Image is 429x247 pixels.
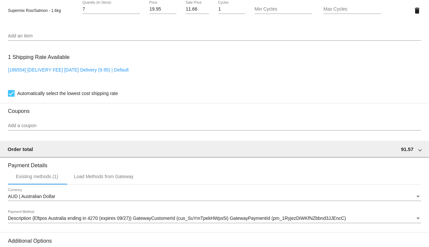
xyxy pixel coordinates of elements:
h3: Payment Details [8,157,421,169]
div: Load Methods from Gateway [74,174,134,179]
mat-select: Payment Method [8,216,421,221]
input: Sale Price [186,7,209,12]
mat-select: Currency [8,194,421,199]
h3: Coupons [8,103,421,114]
span: AUD | Australian Dollar [8,194,55,199]
span: Supermix Roo/Salmon - 1.6kg [8,8,61,13]
input: Min Cycles [255,7,312,12]
input: Add a coupon [8,123,421,128]
input: Cycles [218,7,245,12]
span: Order total [8,146,33,152]
div: Existing methods (1) [16,174,58,179]
input: Add an item [8,33,421,39]
input: Quantity (In Stock) [82,7,140,12]
h3: Additional Options [8,238,421,244]
span: 91.57 [401,146,413,152]
mat-icon: delete [413,7,421,15]
input: Max Cycles [323,7,381,12]
span: Description (Eftpos Australia ending in 4270 (expires 09/27)) GatewayCustomerId (cus_SuYmTpekHWps... [8,216,346,221]
a: [186554] [DELIVERY FEE] [DATE] Delivery (9.95) | Default [8,67,129,73]
span: Automatically select the lowest cost shipping rate [17,89,118,97]
input: Price [149,7,176,12]
h3: 1 Shipping Rate Available [8,50,70,64]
